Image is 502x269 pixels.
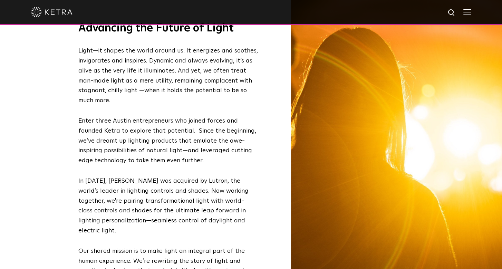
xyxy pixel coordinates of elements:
[447,9,456,17] img: search icon
[78,46,258,106] p: Light—it shapes the world around us. It energizes and soothes, invigorates and inspires. Dynamic ...
[78,176,258,236] p: In [DATE], [PERSON_NAME] was acquired by Lutron, the world’s leader in lighting controls and shad...
[463,9,471,15] img: Hamburger%20Nav.svg
[78,116,258,166] p: Enter three Austin entrepreneurs who joined forces and founded Ketra to explore that potential. S...
[31,7,73,17] img: ketra-logo-2019-white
